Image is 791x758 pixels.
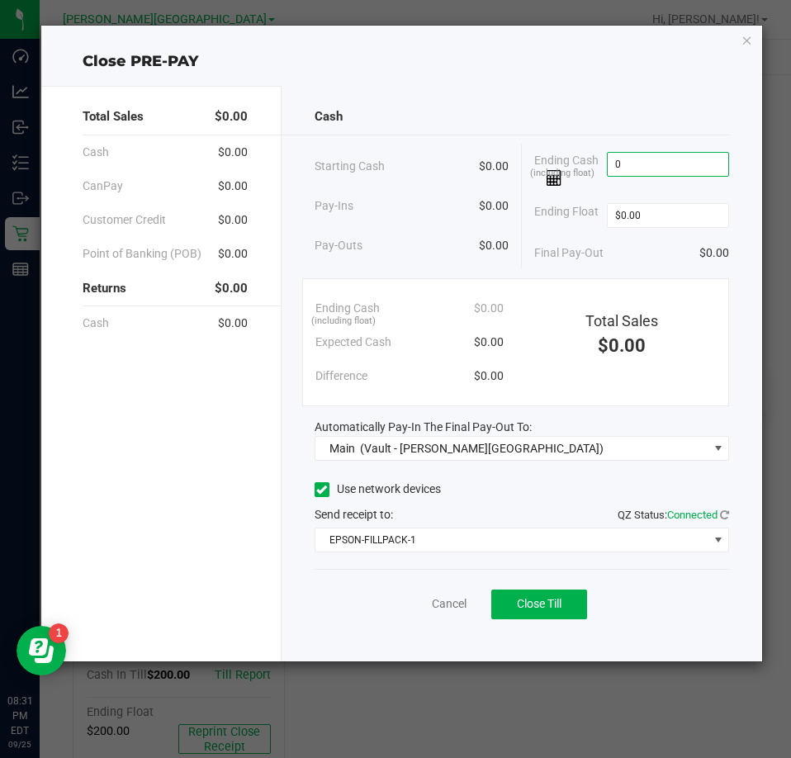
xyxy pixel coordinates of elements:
div: Returns [83,271,248,306]
span: $0.00 [474,367,504,385]
span: Total Sales [83,107,144,126]
span: Cash [83,144,109,161]
iframe: Resource center [17,626,66,675]
div: Close PRE-PAY [41,50,763,73]
span: $0.00 [215,279,248,298]
span: Main [329,442,355,455]
span: (including float) [311,315,376,329]
span: Automatically Pay-In The Final Pay-Out To: [315,420,532,433]
span: Pay-Ins [315,197,353,215]
span: Cash [83,315,109,332]
label: Use network devices [315,481,441,498]
span: Point of Banking (POB) [83,245,201,263]
span: QZ Status: [618,509,729,521]
span: (including float) [530,167,594,181]
span: (Vault - [PERSON_NAME][GEOGRAPHIC_DATA]) [360,442,604,455]
span: CanPay [83,178,123,195]
button: Close Till [491,590,587,619]
span: $0.00 [479,158,509,175]
span: Connected [667,509,718,521]
span: Difference [315,367,367,385]
iframe: Resource center unread badge [49,623,69,643]
span: $0.00 [474,300,504,317]
span: Pay-Outs [315,237,362,254]
span: $0.00 [479,237,509,254]
span: Expected Cash [315,334,391,351]
span: Ending Float [534,203,599,228]
span: $0.00 [218,144,248,161]
span: $0.00 [218,315,248,332]
a: Cancel [432,595,467,613]
span: Cash [315,107,343,126]
span: Close Till [517,597,561,610]
span: EPSON-FILLPACK-1 [315,528,708,552]
span: Customer Credit [83,211,166,229]
span: $0.00 [218,178,248,195]
span: $0.00 [598,335,646,356]
span: $0.00 [699,244,729,262]
span: Send receipt to: [315,508,393,521]
span: $0.00 [479,197,509,215]
span: Ending Cash [534,152,606,187]
span: Starting Cash [315,158,385,175]
span: Total Sales [585,312,658,329]
span: Final Pay-Out [534,244,604,262]
span: $0.00 [474,334,504,351]
span: Ending Cash [315,300,380,317]
span: $0.00 [218,211,248,229]
span: $0.00 [215,107,248,126]
span: $0.00 [218,245,248,263]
